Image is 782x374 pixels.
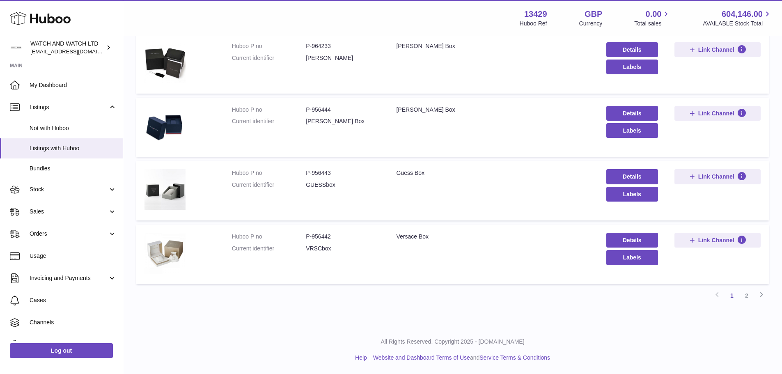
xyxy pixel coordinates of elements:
dd: GUESSbox [306,181,380,189]
span: Stock [30,186,108,193]
span: Link Channel [698,110,734,117]
p: All Rights Reserved. Copyright 2025 - [DOMAIN_NAME] [130,338,775,346]
dd: P-964233 [306,42,380,50]
span: Orders [30,230,108,238]
a: 0.00 Total sales [634,9,671,28]
span: Invoicing and Payments [30,274,108,282]
div: Huboo Ref [520,20,547,28]
a: Service Terms & Conditions [479,354,550,361]
img: Guess Box [144,169,186,210]
dd: VRSCbox [306,245,380,252]
dd: P-956443 [306,169,380,177]
a: Details [606,233,658,248]
span: Channels [30,319,117,326]
button: Link Channel [674,106,761,121]
a: 2 [739,288,754,303]
dt: Current identifier [232,54,306,62]
div: Guess Box [396,169,589,177]
img: MARC JACOBS Box [144,42,186,83]
dd: P-956442 [306,233,380,241]
span: [EMAIL_ADDRESS][DOMAIN_NAME] [30,48,121,55]
span: 0.00 [646,9,662,20]
img: internalAdmin-13429@internal.huboo.com [10,41,22,54]
dt: Huboo P no [232,42,306,50]
button: Labels [606,187,658,202]
dd: [PERSON_NAME] Box [306,117,380,125]
a: Log out [10,343,113,358]
a: 1 [725,288,739,303]
img: Tommy Hillfiger Box [144,106,186,147]
dt: Huboo P no [232,233,306,241]
button: Labels [606,250,658,265]
a: Details [606,42,658,57]
img: Versace Box [144,233,186,274]
strong: GBP [585,9,602,20]
span: Cases [30,296,117,304]
div: [PERSON_NAME] Box [396,106,589,114]
span: Sales [30,208,108,216]
dd: [PERSON_NAME] [306,54,380,62]
button: Link Channel [674,169,761,184]
li: and [370,354,550,362]
dd: P-956444 [306,106,380,114]
a: Help [355,354,367,361]
span: Settings [30,341,117,349]
a: 604,146.00 AVAILABLE Stock Total [703,9,772,28]
span: Link Channel [698,173,734,180]
div: Versace Box [396,233,589,241]
dt: Huboo P no [232,169,306,177]
span: Listings with Huboo [30,145,117,152]
dt: Current identifier [232,245,306,252]
button: Labels [606,123,658,138]
span: Bundles [30,165,117,172]
button: Labels [606,60,658,74]
button: Link Channel [674,42,761,57]
div: Currency [579,20,603,28]
span: Listings [30,103,108,111]
a: Website and Dashboard Terms of Use [373,354,470,361]
div: [PERSON_NAME] Box [396,42,589,50]
div: WATCH AND WATCH LTD [30,40,104,55]
span: 604,146.00 [722,9,763,20]
span: Link Channel [698,46,734,53]
button: Link Channel [674,233,761,248]
dt: Current identifier [232,117,306,125]
span: AVAILABLE Stock Total [703,20,772,28]
a: Details [606,106,658,121]
span: Link Channel [698,236,734,244]
dt: Current identifier [232,181,306,189]
span: My Dashboard [30,81,117,89]
span: Not with Huboo [30,124,117,132]
span: Usage [30,252,117,260]
strong: 13429 [524,9,547,20]
span: Total sales [634,20,671,28]
a: Details [606,169,658,184]
dt: Huboo P no [232,106,306,114]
